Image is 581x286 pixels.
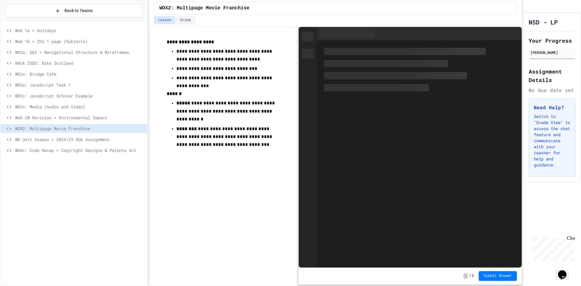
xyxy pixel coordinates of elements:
span: Submit Answer [484,274,512,278]
span: WD2a: D&I > Navigational Structure & Wireframes [15,49,145,55]
span: WD3c: JavaScript Scholar Example [15,93,145,99]
span: WD Unit Assess > 2024/25 SQA Assignment [15,136,145,143]
span: WDX2: Multipage Movie Franchise [15,125,145,132]
span: WD2c: Media (Audio and Video) [15,104,145,110]
iframe: chat widget [556,262,575,280]
div: [PERSON_NAME] [530,50,574,55]
button: Back to Teams [5,4,143,17]
span: N4UA ISDD: Bike Scotland [15,60,145,66]
button: Lesson [154,16,175,24]
span: WD3a: JavaScript Task 1 [15,82,145,88]
span: Web 1b > IDs 1 page (Subjects) [15,38,145,44]
span: Web 1a > Holidays [15,27,145,34]
button: Submit Answer [479,271,517,281]
span: WD2x: Bridge Cafe [15,71,145,77]
span: Back to Teams [64,8,93,14]
iframe: chat widget [531,235,575,261]
span: - [463,273,468,279]
span: WD4c: Code Recap > Copyright Designs & Patents Act [15,147,145,153]
h1: N5D - LP [529,18,558,26]
h2: Your Progress [529,36,576,45]
span: WDX2: Multipage Movie Franchise [159,5,249,12]
h2: Assignment Details [529,67,576,84]
h3: Need Help? [534,104,570,111]
button: Grade [176,16,195,24]
span: Web CW Revision > Environmental Impact [15,114,145,121]
span: 1 [472,274,474,278]
p: Switch to "Grade View" to access the chat feature and communicate with your teacher for help and ... [534,113,570,168]
div: Chat with us now!Close [2,2,42,38]
div: No due date set [529,87,576,94]
span: / [469,274,471,278]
